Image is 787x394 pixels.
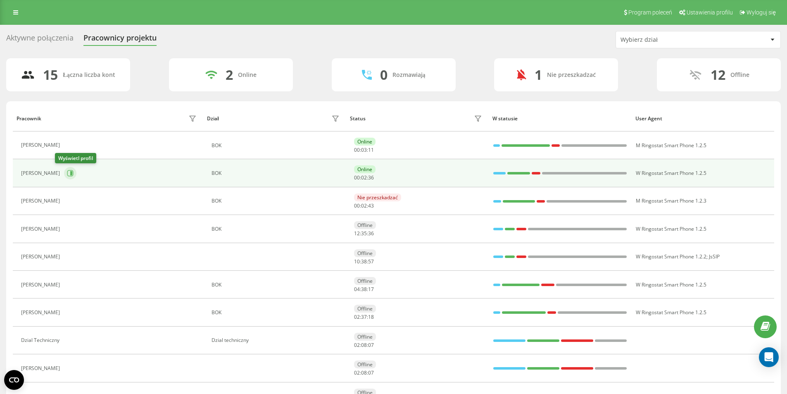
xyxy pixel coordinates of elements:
div: [PERSON_NAME] [21,142,62,148]
div: [PERSON_NAME] [21,170,62,176]
span: 36 [368,230,374,237]
div: User Agent [635,116,770,122]
div: : : [354,342,374,348]
div: Offline [730,72,749,79]
span: 18 [368,313,374,320]
div: Open Intercom Messenger [759,347,779,367]
div: Offline [354,333,376,341]
div: Wybierz dział [621,36,719,43]
span: 57 [368,258,374,265]
div: Online [238,72,257,79]
div: Offline [354,249,376,257]
div: : : [354,287,374,292]
div: Status [350,116,366,122]
div: Wyświetl profil [55,153,96,163]
div: Pracownicy projektu [83,33,157,46]
button: Open CMP widget [4,370,24,390]
span: W Ringostat Smart Phone 1.2.2 [636,253,706,260]
span: 00 [354,202,360,209]
span: 10 [354,258,360,265]
div: : : [354,259,374,265]
div: Offline [354,277,376,285]
div: Pracownik [17,116,41,122]
div: BOK [212,282,342,288]
span: 37 [361,313,367,320]
div: Online [354,165,376,173]
span: 02 [361,174,367,181]
div: 2 [226,67,233,83]
span: W Ringostat Smart Phone 1.2.5 [636,225,706,232]
div: Nie przeszkadzać [547,72,596,79]
div: Dzial Techniczny [21,337,62,343]
span: 38 [361,286,367,293]
span: 08 [361,341,367,349]
div: : : [354,370,374,376]
span: 35 [361,230,367,237]
span: Program poleceń [628,9,672,16]
span: 02 [361,202,367,209]
span: Wyloguj się [747,9,776,16]
span: W Ringostat Smart Phone 1.2.5 [636,309,706,316]
span: Ustawienia profilu [687,9,733,16]
div: Nie przeszkadzać [354,193,401,201]
div: [PERSON_NAME] [21,282,62,288]
div: [PERSON_NAME] [21,198,62,204]
div: 1 [535,67,542,83]
div: : : [354,231,374,236]
span: 11 [368,146,374,153]
span: 43 [368,202,374,209]
div: Dzial techniczny [212,337,342,343]
span: 02 [354,313,360,320]
div: [PERSON_NAME] [21,365,62,371]
span: 12 [354,230,360,237]
div: Łączna liczba kont [63,72,115,79]
span: 00 [354,174,360,181]
div: Dział [207,116,219,122]
div: 15 [43,67,58,83]
div: W statusie [492,116,628,122]
span: W Ringostat Smart Phone 1.2.5 [636,281,706,288]
span: 07 [368,369,374,376]
div: : : [354,203,374,209]
div: BOK [212,310,342,315]
span: 02 [354,341,360,349]
div: BOK [212,170,342,176]
div: Offline [354,361,376,368]
div: Offline [354,305,376,313]
span: 02 [354,369,360,376]
div: Offline [354,221,376,229]
span: 38 [361,258,367,265]
span: 17 [368,286,374,293]
div: BOK [212,226,342,232]
div: Rozmawiają [392,72,426,79]
div: BOK [212,198,342,204]
span: 08 [361,369,367,376]
span: 07 [368,341,374,349]
div: : : [354,314,374,320]
span: 00 [354,146,360,153]
span: M Ringostat Smart Phone 1.2.3 [636,197,706,204]
div: 0 [380,67,388,83]
span: JsSIP [709,253,720,260]
div: [PERSON_NAME] [21,310,62,315]
div: [PERSON_NAME] [21,226,62,232]
span: W Ringostat Smart Phone 1.2.5 [636,170,706,177]
div: [PERSON_NAME] [21,254,62,260]
span: 03 [361,146,367,153]
div: BOK [212,143,342,148]
div: Online [354,138,376,146]
div: : : [354,147,374,153]
div: 12 [711,67,725,83]
span: M Ringostat Smart Phone 1.2.5 [636,142,706,149]
span: 36 [368,174,374,181]
div: Aktywne połączenia [6,33,74,46]
div: : : [354,175,374,181]
span: 04 [354,286,360,293]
